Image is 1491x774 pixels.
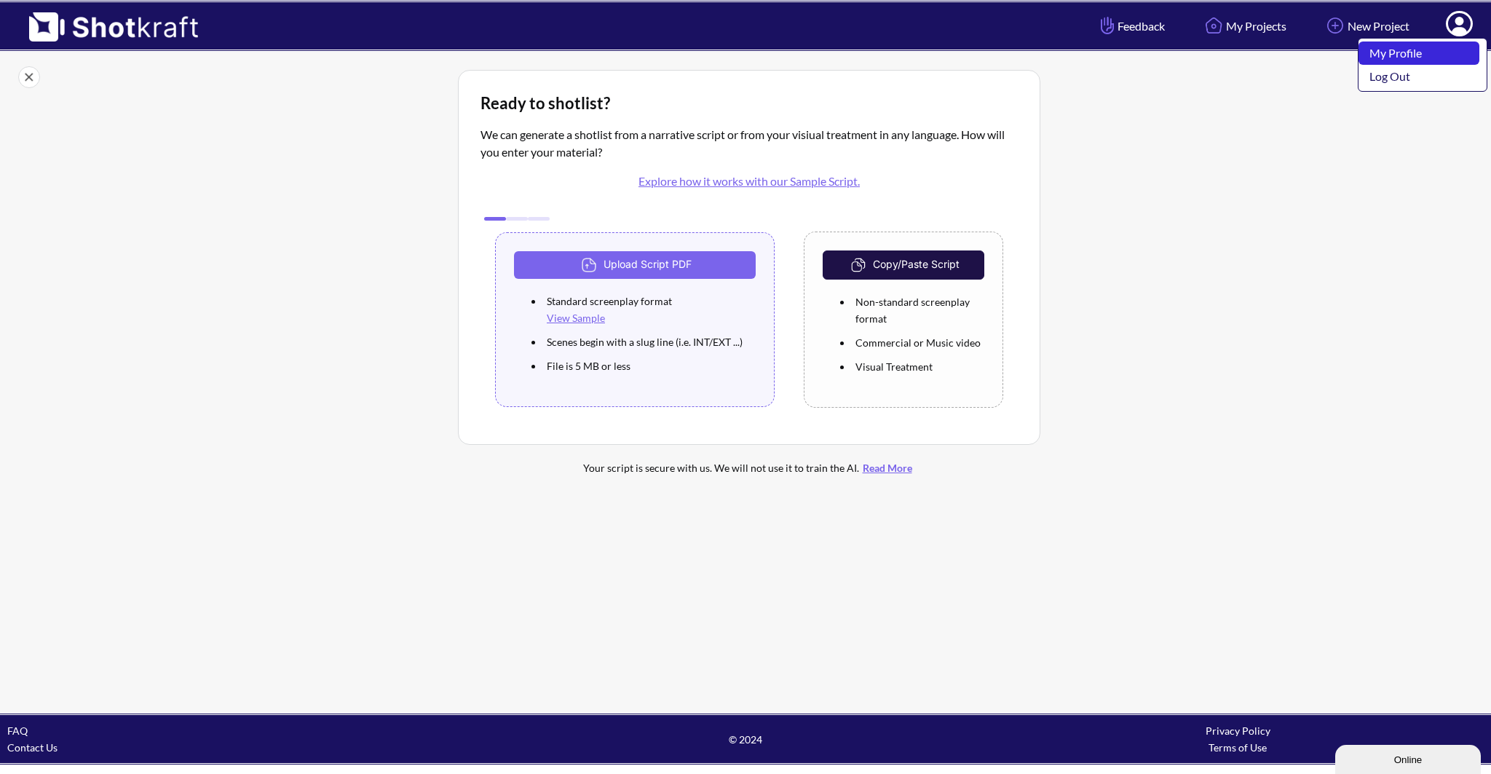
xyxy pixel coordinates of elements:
a: My Projects [1190,7,1297,45]
span: Feedback [1097,17,1165,34]
a: Contact Us [7,741,58,754]
li: Commercial or Music video [852,331,984,355]
button: Copy/Paste Script [823,250,984,280]
img: Upload Icon [578,254,604,276]
div: Your script is secure with us. We will not use it to train the AI. [516,459,982,476]
a: Read More [859,462,916,474]
button: Upload Script PDF [514,251,756,279]
a: View Sample [547,312,605,324]
img: Add Icon [1323,13,1348,38]
a: Log Out [1358,65,1479,88]
a: New Project [1312,7,1420,45]
span: © 2024 [499,731,992,748]
li: File is 5 MB or less [543,354,756,378]
li: Non-standard screenplay format [852,290,984,331]
div: Terms of Use [992,739,1484,756]
img: Home Icon [1201,13,1226,38]
div: Privacy Policy [992,722,1484,739]
img: Hand Icon [1097,13,1118,38]
li: Scenes begin with a slug line (i.e. INT/EXT ...) [543,330,756,354]
li: Standard screenplay format [543,289,756,330]
p: We can generate a shotlist from a narrative script or from your visiual treatment in any language... [480,126,1018,202]
img: Close Icon [18,66,40,88]
a: Explore how it works with our Sample Script. [638,174,860,188]
li: Visual Treatment [852,355,984,379]
img: CopyAndPaste Icon [847,254,873,276]
a: FAQ [7,724,28,737]
iframe: chat widget [1335,742,1484,774]
div: Ready to shotlist? [480,92,1018,114]
a: My Profile [1358,42,1479,65]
